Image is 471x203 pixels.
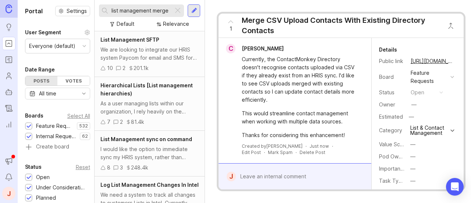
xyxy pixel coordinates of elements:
div: I would like the option to immediate sync my HRIS system, rather than waiting for the nightly syn... [100,145,199,161]
a: Roadmaps [2,53,15,66]
div: 7 [107,118,110,126]
div: 3 [120,164,123,172]
div: — [410,177,415,185]
a: Autopilot [2,85,15,99]
div: Thanks for considering this enhancement! [242,131,356,139]
div: · [332,143,333,149]
p: 62 [82,133,88,139]
label: Task Type [379,178,405,184]
span: Settings [67,7,87,15]
div: Relevance [163,20,189,28]
a: Create board [25,144,90,151]
label: Importance [379,165,407,172]
p: 532 [79,123,88,129]
div: As a user managing lists within our organization, I rely heavily on the "reports to" feature, whi... [100,99,199,116]
div: Status [379,88,405,97]
img: Canny Home [6,4,12,13]
div: Board [379,73,405,81]
div: 2 [123,64,125,72]
button: Notifications [2,171,15,184]
a: Just now [309,143,329,149]
div: Posts [25,76,57,85]
div: Date Range [25,65,55,74]
div: 10 [107,64,113,72]
div: open [411,88,424,97]
div: 248.4k [131,164,148,172]
div: Internal Requests [36,132,76,140]
div: Category [379,126,405,134]
div: — [411,101,417,109]
svg: toggle icon [78,91,90,97]
button: J [2,187,15,200]
a: Changelog [2,102,15,115]
button: Announcements [2,154,15,168]
div: Default [117,20,134,28]
span: List Management SFTP [100,36,159,43]
div: Public link [379,57,405,65]
div: 81.4k [131,118,144,126]
button: Settings [55,6,90,16]
label: Pod Ownership [379,153,417,160]
button: Close button [443,18,458,33]
div: Details [379,45,397,54]
div: This would streamline contact management when working with multiple data sources. [242,109,356,126]
div: Delete Post [300,149,325,155]
a: Portal [2,37,15,50]
div: — [410,165,415,173]
div: Estimated [379,114,403,119]
a: C[PERSON_NAME] [222,44,290,53]
div: Merge CSV Upload Contacts With Existing Directory Contacts [242,15,439,36]
div: · [295,149,297,155]
div: Edit Post [242,149,261,155]
div: We are looking to integrate our HRIS system Paycom for email and SMS for secure file transfer pro... [100,46,199,62]
div: Votes [57,76,89,85]
div: 8 [107,164,110,172]
div: Open Intercom Messenger [446,178,464,196]
div: Everyone (default) [29,42,75,50]
span: Log List Management Changes In Intel [100,182,199,188]
div: — [410,189,415,197]
div: Created by [PERSON_NAME] [242,143,302,149]
div: — [407,112,416,122]
a: Users [2,69,15,83]
div: — [410,153,415,161]
div: Under Consideration [36,183,86,192]
span: [PERSON_NAME] [242,45,284,52]
span: Hierarchical Lists [List management hierarchies) [100,82,193,97]
a: Reporting [2,118,15,131]
a: List Management SFTPWe are looking to integrate our HRIS system Paycom for email and SMS for secu... [95,31,205,77]
div: · [264,149,265,155]
span: List Management sync on command [100,136,192,142]
div: Open [36,173,50,181]
div: · [305,143,307,149]
div: Feature Requests [36,122,73,130]
div: Owner [379,101,405,109]
div: Reset [76,165,90,169]
div: 2 [120,118,123,126]
div: 201.1k [134,64,149,72]
div: J [227,172,235,181]
div: All time [39,90,56,98]
div: Feature Requests [411,69,447,85]
a: [URL][DOMAIN_NAME] [408,56,456,66]
span: 1 [230,25,232,33]
div: Currently, the ContactMonkey Directory doesn't recognise contacts uploaded via CSV if they alread... [242,55,356,104]
div: — [410,140,415,148]
a: List Management sync on commandI would like the option to immediate sync my HRIS system, rather t... [95,131,205,176]
button: Mark Spam [268,149,293,155]
div: Status [25,162,42,171]
div: C [226,44,235,53]
a: Ideas [2,21,15,34]
label: Value Scale [379,141,407,147]
input: Search... [111,7,170,15]
div: Planned [36,194,56,202]
div: User Segment [25,28,61,37]
div: Boards [25,111,43,120]
a: Hierarchical Lists [List management hierarchies)As a user managing lists within our organization,... [95,77,205,131]
h1: Portal [25,7,43,15]
div: List & Contact Management [410,125,449,136]
div: Select All [67,114,90,118]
